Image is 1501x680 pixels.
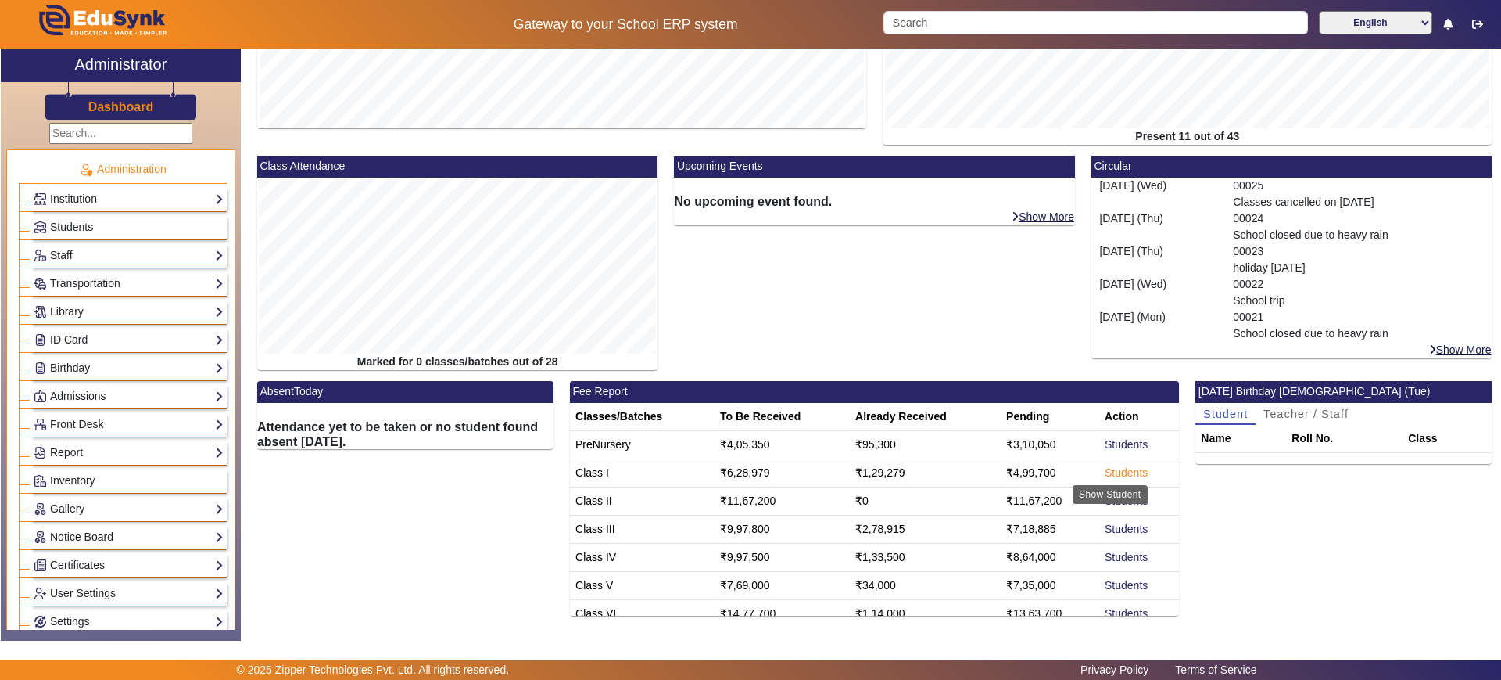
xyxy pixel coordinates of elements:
img: Administration.png [79,163,93,177]
span: Students [50,221,93,233]
mat-card-header: [DATE] Birthday [DEMOGRAPHIC_DATA] (Tue) [1195,381,1492,403]
div: [DATE] (Wed) [1091,276,1225,309]
td: ₹34,000 [850,571,1001,599]
td: ₹11,67,200 [715,487,850,515]
div: Present 11 out of 43 [883,128,1492,145]
div: 00021 [1225,309,1492,342]
img: Students.png [34,221,46,233]
mat-card-header: Circular [1091,156,1492,178]
a: Show More [1011,210,1075,224]
h2: Administrator [75,55,167,74]
td: ₹8,64,000 [1001,543,1099,571]
td: Class II [570,487,715,515]
a: Students [1105,579,1148,592]
td: Class I [570,459,715,487]
span: Student [1203,408,1248,419]
h6: No upcoming event found. [674,194,1075,209]
td: ₹7,35,000 [1001,571,1099,599]
a: Students [1105,551,1148,563]
td: ₹13,63,700 [1001,599,1099,628]
a: Students [1105,523,1148,535]
td: ₹3,10,050 [1001,430,1099,459]
h5: Gateway to your School ERP system [384,16,867,33]
div: 00024 [1225,210,1492,243]
a: Students [34,218,224,236]
td: Class VI [570,599,715,628]
div: [DATE] (Wed) [1091,178,1225,210]
div: [DATE] (Thu) [1091,210,1225,243]
p: School trip [1233,293,1484,309]
td: ₹9,97,800 [715,515,850,543]
div: Marked for 0 classes/batches out of 28 [257,354,658,370]
input: Search... [49,123,192,144]
p: School closed due to heavy rain [1233,227,1484,243]
a: Show More [1428,343,1492,357]
p: Classes cancelled on [DATE] [1233,194,1484,210]
a: Administrator [1,49,241,82]
input: Search [883,11,1307,34]
mat-card-header: AbsentToday [257,381,553,403]
p: holiday [DATE] [1233,260,1484,276]
img: Inventory.png [34,475,46,487]
span: Inventory [50,474,95,487]
td: ₹1,14,000 [850,599,1001,628]
td: PreNursery [570,430,715,459]
th: Action [1099,403,1179,431]
td: ₹95,300 [850,430,1001,459]
td: ₹1,33,500 [850,543,1001,571]
td: Class III [570,515,715,543]
td: ₹9,97,500 [715,543,850,571]
th: Already Received [850,403,1001,431]
th: Roll No. [1286,425,1402,453]
a: Dashboard [88,99,155,115]
a: Inventory [34,472,224,490]
a: Students [1105,438,1148,451]
td: ₹7,18,885 [1001,515,1099,543]
td: ₹14,77,700 [715,599,850,628]
td: ₹0 [850,487,1001,515]
a: Students [1105,607,1148,620]
a: Privacy Policy [1073,660,1156,680]
td: ₹1,29,279 [850,459,1001,487]
span: Teacher / Staff [1263,408,1349,419]
th: Name [1195,425,1286,453]
td: ₹11,67,200 [1001,487,1099,515]
td: ₹6,28,979 [715,459,850,487]
a: Students [1105,466,1148,479]
a: Students [1105,495,1148,507]
th: Classes/Batches [570,403,715,431]
td: Class V [570,571,715,599]
p: © 2025 Zipper Technologies Pvt. Ltd. All rights reserved. [237,662,510,678]
a: Terms of Service [1167,660,1264,680]
div: [DATE] (Mon) [1091,309,1225,342]
mat-card-header: Fee Report [570,381,1179,403]
th: To Be Received [715,403,850,431]
div: 00023 [1225,243,1492,276]
mat-card-header: Upcoming Events [674,156,1075,178]
div: Show Student [1073,485,1148,504]
th: Pending [1001,403,1099,431]
div: [DATE] (Thu) [1091,243,1225,276]
p: School closed due to heavy rain [1233,326,1484,342]
td: ₹4,05,350 [715,430,850,459]
h6: Attendance yet to be taken or no student found absent [DATE]. [257,419,553,449]
td: Class IV [570,543,715,571]
td: ₹4,99,700 [1001,459,1099,487]
div: 00025 [1225,178,1492,210]
mat-card-header: Class Attendance [257,156,658,178]
td: ₹2,78,915 [850,515,1001,543]
td: ₹7,69,000 [715,571,850,599]
th: Class [1402,425,1492,453]
h3: Dashboard [88,99,154,114]
p: Administration [19,161,227,178]
div: 00022 [1225,276,1492,309]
